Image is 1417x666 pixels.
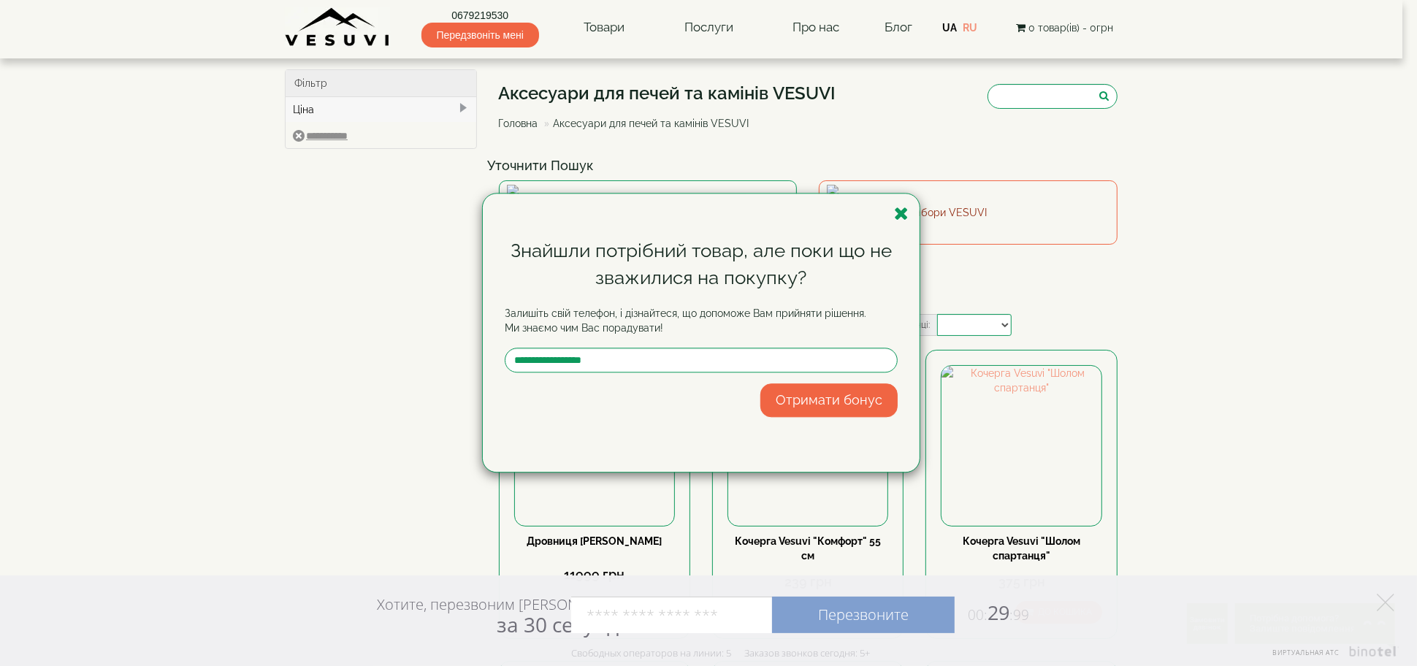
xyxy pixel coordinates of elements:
[571,647,870,659] div: Свободных операторов на линии: 5 Заказов звонков сегодня: 5+
[968,605,988,624] span: 00:
[1009,605,1029,624] span: :99
[955,599,1029,626] span: 29
[505,307,898,336] p: Залишіть свій телефон, і дізнайтеся, що допоможе Вам прийняти рішення. Ми знаємо чим Вас порадувати!
[772,597,955,633] a: Перезвоните
[1264,646,1399,666] a: Виртуальная АТС
[760,384,898,418] button: Отримати бонус
[505,237,898,291] div: Знайшли потрібний товар, але поки що не зважилися на покупку?
[377,595,627,636] div: Хотите, перезвоним [PERSON_NAME]
[1272,648,1340,657] span: Виртуальная АТС
[497,610,627,638] span: за 30 секунд?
